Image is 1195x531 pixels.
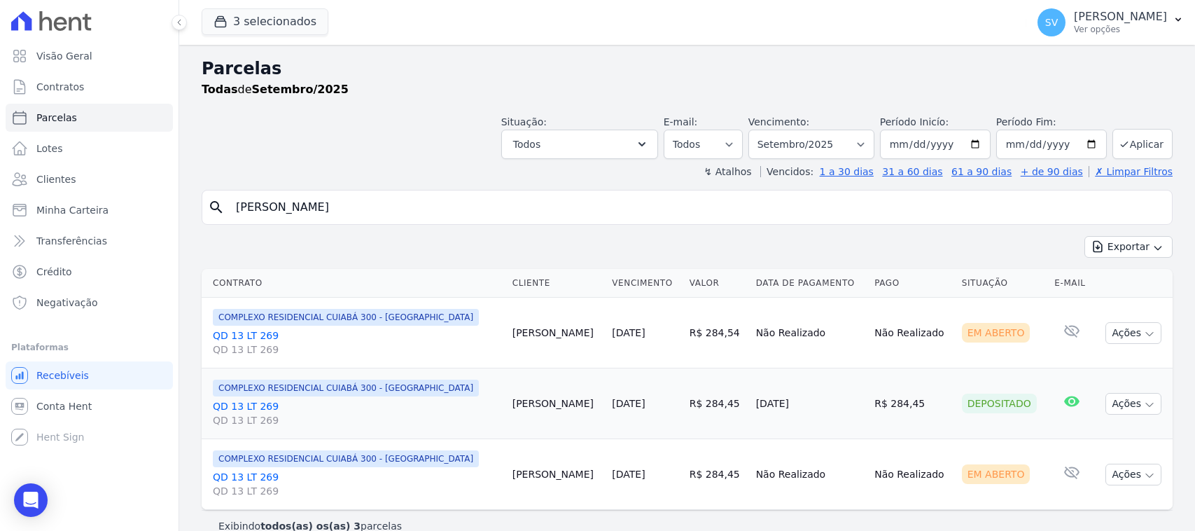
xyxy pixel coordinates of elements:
[1074,10,1167,24] p: [PERSON_NAME]
[14,483,48,517] div: Open Intercom Messenger
[612,398,645,409] a: [DATE]
[36,399,92,413] span: Conta Hent
[507,368,607,439] td: [PERSON_NAME]
[750,298,869,368] td: Não Realizado
[704,166,751,177] label: ↯ Atalhos
[6,73,173,101] a: Contratos
[213,484,501,498] span: QD 13 LT 269
[36,172,76,186] span: Clientes
[684,439,750,510] td: R$ 284,45
[750,439,869,510] td: Não Realizado
[6,361,173,389] a: Recebíveis
[684,368,750,439] td: R$ 284,45
[962,323,1030,343] div: Em Aberto
[6,104,173,132] a: Parcelas
[1105,393,1161,415] button: Ações
[956,269,1049,298] th: Situação
[36,234,107,248] span: Transferências
[750,368,869,439] td: [DATE]
[213,450,479,467] span: COMPLEXO RESIDENCIAL CUIABÁ 300 - [GEOGRAPHIC_DATA]
[951,166,1012,177] a: 61 a 90 dias
[820,166,874,177] a: 1 a 30 dias
[606,269,683,298] th: Vencimento
[6,392,173,420] a: Conta Hent
[6,196,173,224] a: Minha Carteira
[1105,464,1161,485] button: Ações
[501,130,658,159] button: Todos
[1084,236,1173,258] button: Exportar
[507,269,607,298] th: Cliente
[869,439,956,510] td: Não Realizado
[213,470,501,498] a: QD 13 LT 269QD 13 LT 269
[36,203,109,217] span: Minha Carteira
[612,469,645,480] a: [DATE]
[6,258,173,286] a: Crédito
[36,265,72,279] span: Crédito
[252,83,349,96] strong: Setembro/2025
[213,413,501,427] span: QD 13 LT 269
[208,199,225,216] i: search
[36,142,63,156] span: Lotes
[213,380,479,396] span: COMPLEXO RESIDENCIAL CUIABÁ 300 - [GEOGRAPHIC_DATA]
[202,83,238,96] strong: Todas
[962,394,1037,413] div: Depositado
[228,193,1166,221] input: Buscar por nome do lote ou do cliente
[1112,129,1173,159] button: Aplicar
[6,289,173,317] a: Negativação
[513,136,540,153] span: Todos
[1049,269,1094,298] th: E-mail
[684,298,750,368] td: R$ 284,54
[1105,322,1161,344] button: Ações
[11,339,167,356] div: Plataformas
[501,116,547,127] label: Situação:
[213,329,501,357] a: QD 13 LT 269QD 13 LT 269
[213,309,479,326] span: COMPLEXO RESIDENCIAL CUIABÁ 300 - [GEOGRAPHIC_DATA]
[684,269,750,298] th: Valor
[6,165,173,193] a: Clientes
[6,227,173,255] a: Transferências
[507,439,607,510] td: [PERSON_NAME]
[36,368,89,382] span: Recebíveis
[869,269,956,298] th: Pago
[664,116,698,127] label: E-mail:
[1026,3,1195,42] button: SV [PERSON_NAME] Ver opções
[202,8,328,35] button: 3 selecionados
[6,135,173,163] a: Lotes
[1021,166,1083,177] a: + de 90 dias
[202,269,507,298] th: Contrato
[213,399,501,427] a: QD 13 LT 269QD 13 LT 269
[36,111,77,125] span: Parcelas
[1074,24,1167,35] p: Ver opções
[612,327,645,338] a: [DATE]
[750,269,869,298] th: Data de Pagamento
[882,166,942,177] a: 31 a 60 dias
[1089,166,1173,177] a: ✗ Limpar Filtros
[36,80,84,94] span: Contratos
[996,115,1107,130] label: Período Fim:
[36,296,98,310] span: Negativação
[213,343,501,357] span: QD 13 LT 269
[869,368,956,439] td: R$ 284,45
[36,49,92,63] span: Visão Geral
[962,464,1030,484] div: Em Aberto
[202,56,1173,81] h2: Parcelas
[869,298,956,368] td: Não Realizado
[1045,18,1058,27] span: SV
[202,81,349,98] p: de
[760,166,813,177] label: Vencidos:
[880,116,949,127] label: Período Inicío:
[6,42,173,70] a: Visão Geral
[748,116,809,127] label: Vencimento:
[507,298,607,368] td: [PERSON_NAME]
